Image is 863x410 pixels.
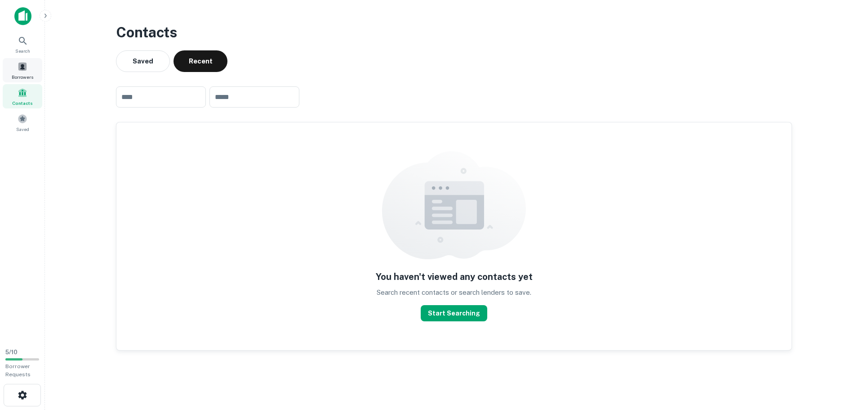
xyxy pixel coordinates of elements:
span: Contacts [12,99,33,107]
h3: Contacts [116,22,792,43]
img: capitalize-icon.png [14,7,31,25]
span: Saved [16,126,29,133]
h5: You haven't viewed any contacts yet [376,270,533,284]
img: empty content [382,151,526,259]
a: Search [3,32,42,56]
span: Search [15,47,30,54]
button: Saved [116,50,170,72]
span: Borrower Requests [5,363,31,378]
a: Saved [3,110,42,135]
span: 5 / 10 [5,349,18,356]
span: Borrowers [12,73,33,81]
button: Recent [173,50,227,72]
iframe: Chat Widget [818,309,863,352]
a: Contacts [3,84,42,108]
a: Borrowers [3,58,42,82]
p: Search recent contacts or search lenders to save. [377,287,531,298]
button: Start Searching [421,305,487,321]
